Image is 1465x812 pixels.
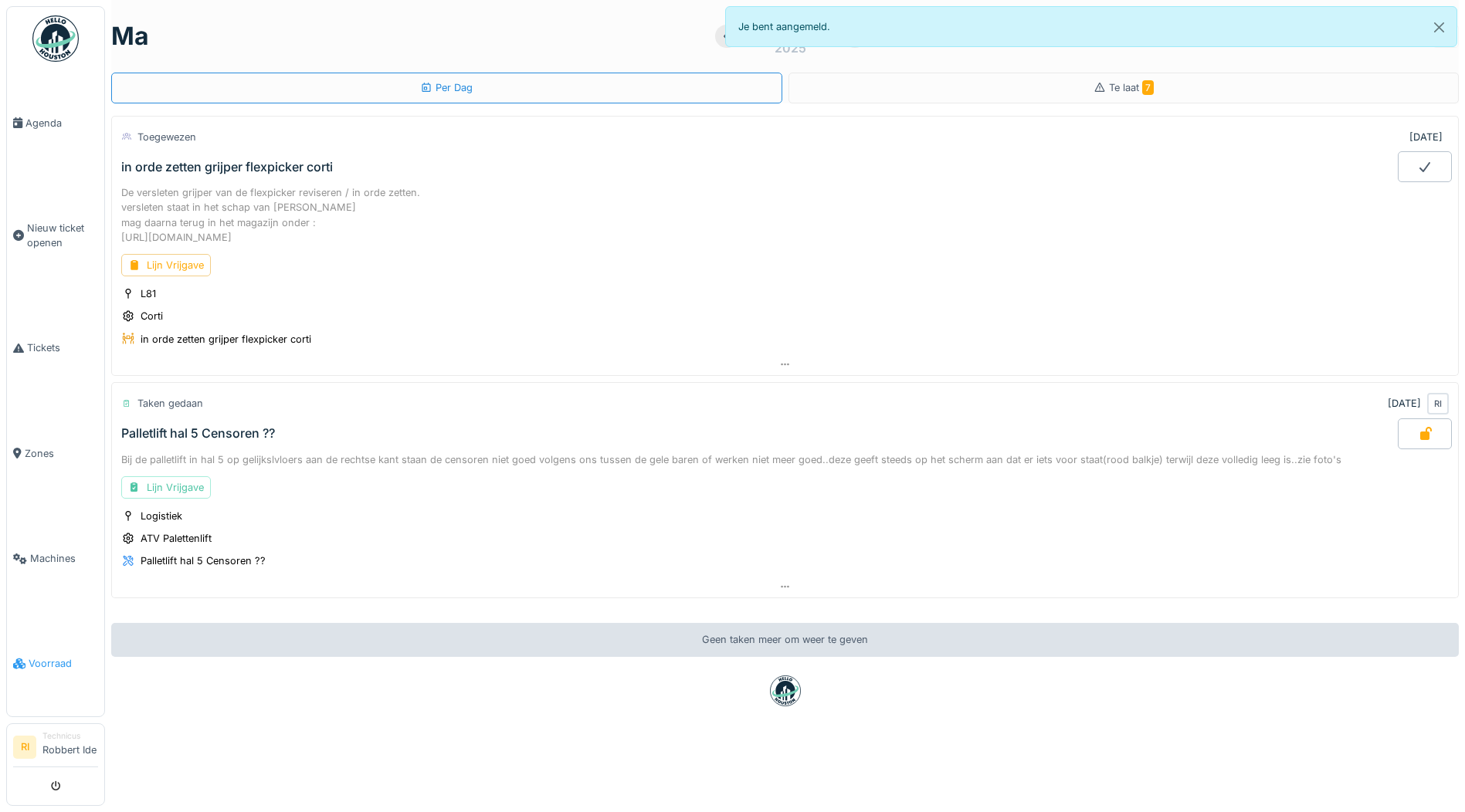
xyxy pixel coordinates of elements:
[121,426,275,441] div: Palletlift hal 5 Censoren ??
[1142,80,1154,95] span: 7
[141,509,182,523] div: Logistiek
[7,70,104,175] a: Agenda
[141,286,156,301] div: L81
[121,254,211,276] div: Lijn Vrijgave
[111,623,1459,656] div: Geen taken meer om weer te geven
[27,340,98,355] span: Tickets
[141,531,212,546] div: ATV Palettenlift
[121,160,333,174] div: in orde zetten grijper flexpicker corti
[7,175,104,296] a: Nieuw ticket openen
[42,730,98,763] li: Robbert Ide
[141,309,163,323] div: Corti
[7,401,104,506] a: Zones
[25,446,98,461] span: Zones
[775,39,806,57] div: 2025
[1409,130,1443,144] div: [DATE]
[13,730,98,767] a: RI TechnicusRobbert Ide
[141,553,266,568] div: Palletlift hal 5 Censoren ??
[7,506,104,611] a: Machines
[121,452,1449,467] div: Bij de palletlift in hal 5 op gelijkslvloers aan de rechtse kant staan de censoren niet goed volg...
[121,476,211,499] div: Lijn Vrijgave
[111,22,149,51] h1: ma
[770,675,801,706] img: badge-BVDL4wpA.svg
[1427,393,1449,414] div: RI
[137,396,203,411] div: Taken gedaan
[7,296,104,401] a: Tickets
[25,116,98,130] span: Agenda
[121,185,1449,245] div: De versleten grijper van de flexpicker reviseren / in orde zetten. versleten staat in het schap v...
[141,332,311,347] div: in orde zetten grijper flexpicker corti
[420,80,473,95] div: Per Dag
[725,6,1458,47] div: Je bent aangemeld.
[27,221,98,250] span: Nieuw ticket openen
[7,611,104,716] a: Voorraad
[1388,396,1421,411] div: [DATE]
[30,551,98,566] span: Machines
[32,15,79,62] img: Badge_color-CXgf-gQk.svg
[137,130,196,144] div: Toegewezen
[1109,82,1154,93] span: Te laat
[13,736,36,759] li: RI
[29,656,98,671] span: Voorraad
[42,730,98,742] div: Technicus
[1422,7,1457,48] button: Close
